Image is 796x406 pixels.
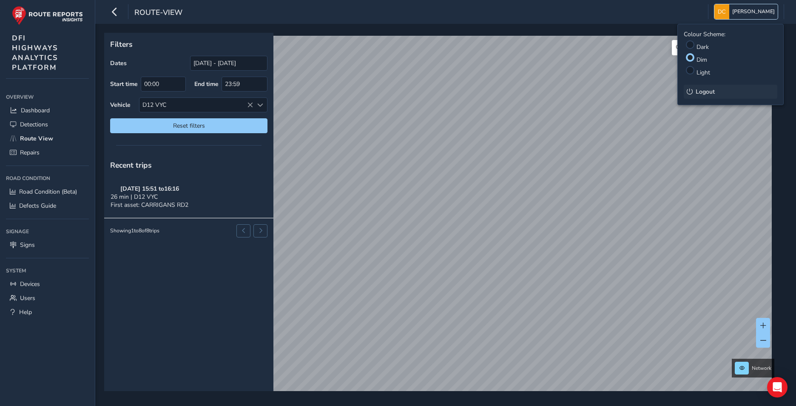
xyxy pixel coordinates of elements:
label: Light [696,69,710,77]
button: Logout [684,85,777,99]
label: Dates [110,59,127,67]
a: Repairs [6,146,89,160]
a: Help [6,305,89,319]
p: Filters [110,39,267,50]
a: Defects Guide [6,199,89,213]
span: route-view [134,7,182,19]
a: Route View [6,132,89,146]
span: First asset: CARRIGANS RD2 [111,201,188,209]
span: Road Condition (Beta) [19,188,77,196]
a: Dashboard [6,103,89,117]
div: Road Condition [6,172,89,185]
label: Colour Scheme: [684,30,725,38]
label: Dim [696,56,707,64]
div: Showing 1 to 8 of 8 trips [110,227,159,234]
a: Users [6,291,89,305]
span: 26 min | D12 VYC [111,193,158,201]
a: Signs [6,238,89,252]
span: [PERSON_NAME] [732,4,775,19]
a: Devices [6,277,89,291]
a: Road Condition (Beta) [6,185,89,199]
button: [PERSON_NAME] [714,4,778,19]
span: Network [752,365,771,372]
label: Vehicle [110,101,131,109]
span: Repairs [20,149,40,157]
span: Defects Guide [19,202,56,210]
span: Route View [20,134,53,143]
label: Start time [110,80,138,88]
span: Signs [20,241,35,249]
strong: [DATE] 15:51 to 16:16 [120,185,179,193]
button: Reset filters [110,118,267,133]
span: DFI HIGHWAYS ANALYTICS PLATFORM [12,33,58,72]
div: Open Intercom Messenger [767,377,787,397]
img: rr logo [12,6,83,25]
span: Help [19,308,32,316]
button: [DATE] 15:51 to16:1626 min | D12 VYCFirst asset: CARRIGANS RD2 [104,176,273,218]
span: Devices [20,280,40,288]
div: System [6,264,89,277]
span: Reset filters [117,122,261,130]
div: D12 VYC [139,98,253,112]
span: Dashboard [21,106,50,114]
label: Dark [696,43,709,51]
div: Signage [6,225,89,238]
canvas: Map [107,36,772,401]
span: Recent trips [110,160,152,170]
span: Logout [696,88,715,96]
span: Detections [20,120,48,129]
a: Detections [6,117,89,132]
label: End time [194,80,219,88]
img: diamond-layout [714,4,729,19]
div: Overview [6,91,89,103]
span: Users [20,294,35,302]
input: Search [672,40,774,55]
